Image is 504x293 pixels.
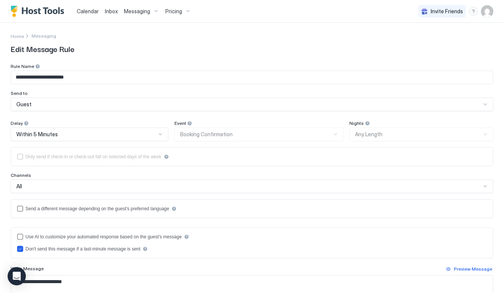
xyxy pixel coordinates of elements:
[77,7,99,15] a: Calendar
[454,266,492,273] div: Preview Message
[17,234,487,240] div: useAI
[16,101,32,108] span: Guest
[124,8,150,15] span: Messaging
[11,6,68,17] a: Host Tools Logo
[32,33,56,39] span: Messaging
[165,8,182,15] span: Pricing
[11,43,493,54] span: Edit Message Rule
[11,33,24,39] span: Home
[105,7,118,15] a: Inbox
[11,120,23,126] span: Delay
[11,71,493,84] input: Input Field
[25,234,182,239] div: Use AI to customize your automated response based on the guest's message
[445,265,493,274] button: Preview Message
[11,32,24,40] a: Home
[25,246,140,252] div: Don't send this message if a last-minute message is sent
[17,246,487,252] div: disableIfLastMinute
[431,8,463,15] span: Invite Friends
[17,154,487,160] div: isLimited
[350,120,364,126] span: Nights
[11,266,44,271] span: Write Message
[16,183,22,190] span: All
[25,154,162,159] div: Only send if check-in or check-out fall on selected days of the week
[17,206,487,212] div: languagesEnabled
[481,5,493,17] div: User profile
[105,8,118,14] span: Inbox
[469,7,478,16] div: menu
[174,120,186,126] span: Event
[11,172,31,178] span: Channels
[11,32,24,40] div: Breadcrumb
[11,63,34,69] span: Rule Name
[32,33,56,39] div: Breadcrumb
[77,8,99,14] span: Calendar
[8,267,26,285] div: Open Intercom Messenger
[16,131,58,138] span: Within 5 Minutes
[25,206,169,211] div: Send a different message depending on the guest's preferred language
[11,90,28,96] span: Send to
